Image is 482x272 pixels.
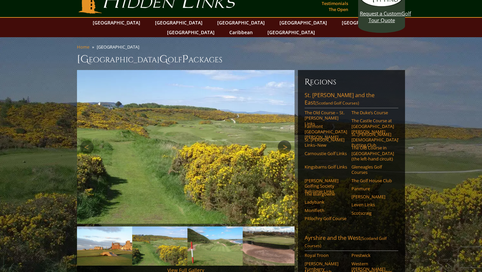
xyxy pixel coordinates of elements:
[305,191,347,197] a: The Blairgowrie
[305,208,347,213] a: Monifieth
[97,44,142,50] li: [GEOGRAPHIC_DATA]
[360,10,401,17] span: Request a Custom
[152,18,206,27] a: [GEOGRAPHIC_DATA]
[182,53,188,66] span: P
[226,27,256,37] a: Caribbean
[315,100,359,106] span: (Scotland Golf Courses)
[77,53,405,66] h1: [GEOGRAPHIC_DATA] olf ackages
[77,44,89,50] a: Home
[214,18,268,27] a: [GEOGRAPHIC_DATA]
[305,124,347,140] a: Fairmont [GEOGRAPHIC_DATA][PERSON_NAME]
[276,18,330,27] a: [GEOGRAPHIC_DATA]
[351,253,394,258] a: Prestwick
[264,27,318,37] a: [GEOGRAPHIC_DATA]
[305,77,398,87] h6: Regions
[351,186,394,191] a: Panmure
[305,178,347,194] a: [PERSON_NAME] Golfing Society Balcomie Links
[338,18,393,27] a: [GEOGRAPHIC_DATA]
[351,145,394,161] a: The Old Course in [GEOGRAPHIC_DATA] (the left-hand circuit)
[351,132,394,148] a: St. [PERSON_NAME] [DEMOGRAPHIC_DATA]’ Putting Club
[305,199,347,205] a: Ladybank
[351,261,394,272] a: Western [PERSON_NAME]
[80,140,94,154] a: Previous
[351,164,394,175] a: Gleneagles Golf Courses
[305,151,347,156] a: Carnoustie Golf Links
[89,18,144,27] a: [GEOGRAPHIC_DATA]
[351,110,394,115] a: The Duke’s Course
[305,91,398,108] a: St. [PERSON_NAME] and the East(Scotland Golf Courses)
[278,140,291,154] a: Next
[159,53,168,66] span: G
[351,210,394,216] a: Scotscraig
[164,27,218,37] a: [GEOGRAPHIC_DATA]
[305,253,347,258] a: Royal Troon
[305,137,347,148] a: St. [PERSON_NAME] Links–New
[351,118,394,134] a: The Castle Course at [GEOGRAPHIC_DATA][PERSON_NAME]
[305,164,347,169] a: Kingsbarns Golf Links
[327,5,350,14] a: The Open
[305,234,398,251] a: Ayrshire and the West(Scotland Golf Courses)
[351,194,394,199] a: [PERSON_NAME]
[305,261,347,272] a: [PERSON_NAME] Turnberry
[351,178,394,183] a: The Golf House Club
[351,202,394,207] a: Leven Links
[305,110,347,126] a: The Old Course – St. [PERSON_NAME] Links
[305,216,347,221] a: Pitlochry Golf Course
